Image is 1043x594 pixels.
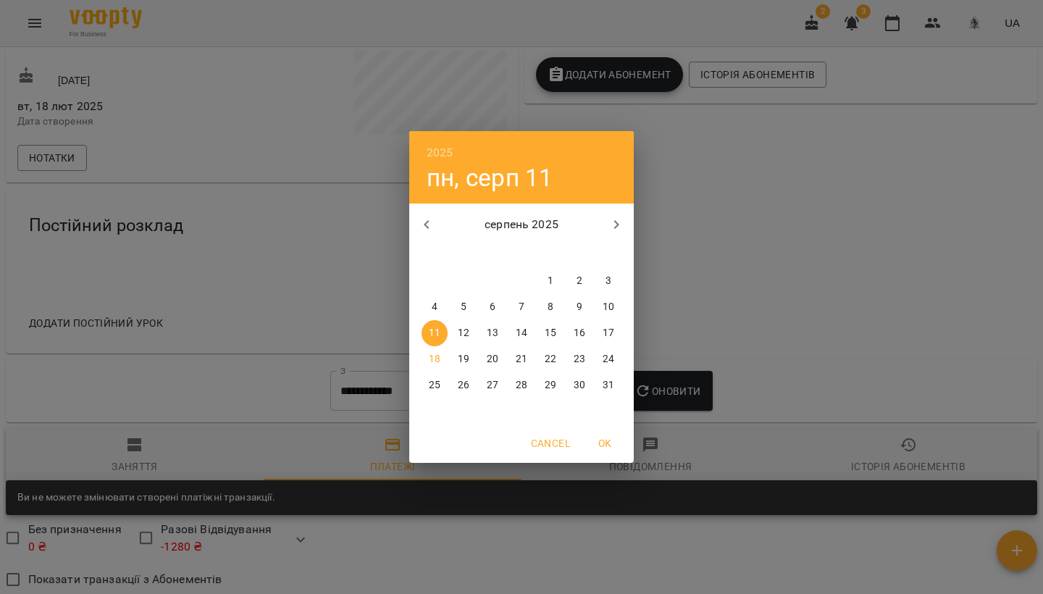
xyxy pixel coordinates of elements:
[429,378,440,393] p: 25
[479,372,506,398] button: 27
[487,352,498,367] p: 20
[479,246,506,261] span: ср
[595,346,621,372] button: 24
[574,378,585,393] p: 30
[545,352,556,367] p: 22
[422,320,448,346] button: 11
[429,352,440,367] p: 18
[606,274,611,288] p: 3
[479,320,506,346] button: 13
[574,352,585,367] p: 23
[537,294,564,320] button: 8
[508,372,535,398] button: 28
[566,372,592,398] button: 30
[451,372,477,398] button: 26
[508,320,535,346] button: 14
[422,346,448,372] button: 18
[595,294,621,320] button: 10
[577,274,582,288] p: 2
[429,326,440,340] p: 11
[537,372,564,398] button: 29
[451,346,477,372] button: 19
[458,326,469,340] p: 12
[479,294,506,320] button: 6
[603,352,614,367] p: 24
[548,300,553,314] p: 8
[595,320,621,346] button: 17
[595,246,621,261] span: нд
[427,163,553,193] button: пн, серп 11
[531,435,570,452] span: Cancel
[595,372,621,398] button: 31
[422,372,448,398] button: 25
[451,294,477,320] button: 5
[577,300,582,314] p: 9
[427,143,453,163] button: 2025
[487,378,498,393] p: 27
[422,246,448,261] span: пн
[451,320,477,346] button: 12
[479,346,506,372] button: 20
[566,294,592,320] button: 9
[603,300,614,314] p: 10
[458,378,469,393] p: 26
[516,352,527,367] p: 21
[587,435,622,452] span: OK
[444,216,600,233] p: серпень 2025
[548,274,553,288] p: 1
[525,430,576,456] button: Cancel
[461,300,466,314] p: 5
[490,300,495,314] p: 6
[545,326,556,340] p: 15
[451,246,477,261] span: вт
[566,246,592,261] span: сб
[537,346,564,372] button: 22
[508,246,535,261] span: чт
[574,326,585,340] p: 16
[458,352,469,367] p: 19
[508,294,535,320] button: 7
[582,430,628,456] button: OK
[566,268,592,294] button: 2
[516,326,527,340] p: 14
[537,320,564,346] button: 15
[537,268,564,294] button: 1
[566,346,592,372] button: 23
[603,326,614,340] p: 17
[487,326,498,340] p: 13
[603,378,614,393] p: 31
[595,268,621,294] button: 3
[566,320,592,346] button: 16
[422,294,448,320] button: 4
[519,300,524,314] p: 7
[545,378,556,393] p: 29
[516,378,527,393] p: 28
[508,346,535,372] button: 21
[432,300,437,314] p: 4
[537,246,564,261] span: пт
